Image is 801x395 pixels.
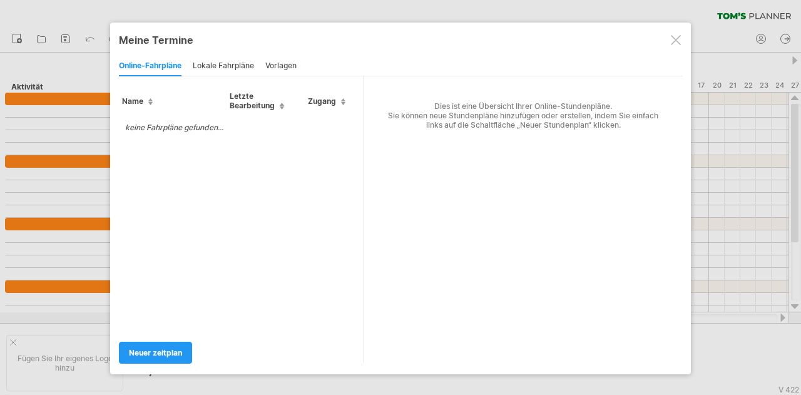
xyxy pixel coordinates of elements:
[129,348,182,357] font: neuer Zeitplan
[119,34,193,46] font: Meine Termine
[434,101,612,111] font: Dies ist eine Übersicht Ihrer Online-Stundenpläne.
[230,91,275,110] font: Letzte Bearbeitung
[119,342,192,364] a: neuer Zeitplan
[388,111,658,120] font: Sie können neue Stundenpläne hinzufügen oder erstellen, indem Sie einfach
[193,61,254,70] font: lokale Fahrpläne
[308,96,336,106] font: Zugang
[426,120,621,130] font: links auf die Schaltfläche „Neuer Stundenplan“ klicken.
[265,61,297,70] font: Vorlagen
[122,96,143,106] font: Name
[125,123,223,132] font: keine Fahrpläne gefunden...
[119,61,181,70] font: Online-Fahrpläne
